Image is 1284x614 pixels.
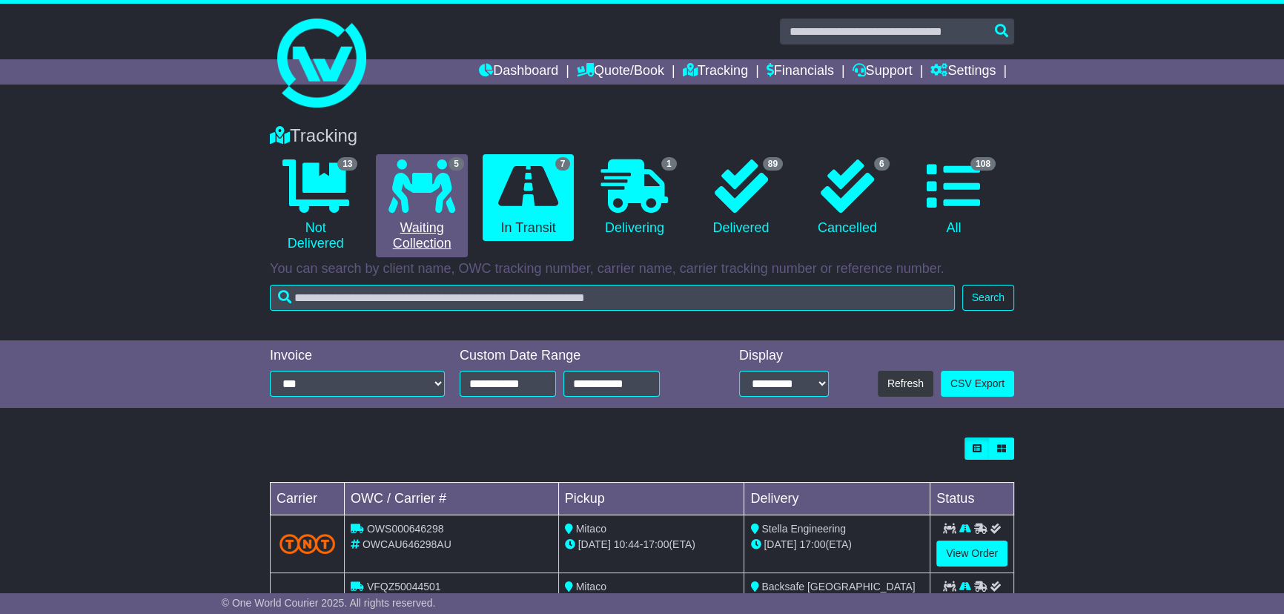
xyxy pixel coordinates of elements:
img: TNT_Domestic.png [279,534,335,554]
div: Invoice [270,348,445,364]
span: 17:00 [799,538,825,550]
span: OWS000646298 [367,523,444,535]
span: © One World Courier 2025. All rights reserved. [222,597,436,609]
span: 5 [449,157,464,171]
a: CSV Export [941,371,1014,397]
div: Display [739,348,829,364]
div: Tracking [262,125,1022,147]
a: 89 Delivered [695,154,787,242]
td: Delivery [744,483,930,515]
p: You can search by client name, OWC tracking number, carrier name, carrier tracking number or refe... [270,261,1014,277]
span: 6 [874,157,890,171]
div: - (ETA) [565,537,738,552]
td: OWC / Carrier # [345,483,559,515]
a: 108 All [908,154,999,242]
span: 10:44 [614,538,640,550]
span: 89 [763,157,783,171]
button: Refresh [878,371,933,397]
span: Stella Engineering [761,523,846,535]
a: 5 Waiting Collection [376,154,467,257]
span: OWCAU646298AU [363,538,451,550]
div: (ETA) [750,537,924,552]
div: Custom Date Range [460,348,698,364]
span: 17:00 [643,538,669,550]
span: [DATE] [764,538,796,550]
span: 108 [970,157,996,171]
span: Backsafe [GEOGRAPHIC_DATA] [761,581,915,592]
a: Support [853,59,913,85]
td: Carrier [271,483,345,515]
td: Pickup [558,483,744,515]
span: Mitaco [576,581,606,592]
a: Quote/Book [577,59,664,85]
a: View Order [936,541,1007,567]
span: Mitaco [576,523,606,535]
span: 13 [337,157,357,171]
a: Tracking [683,59,748,85]
a: Settings [930,59,996,85]
span: 1 [661,157,677,171]
span: [DATE] [578,538,611,550]
td: Status [930,483,1014,515]
span: 7 [555,157,571,171]
button: Search [962,285,1014,311]
a: 6 Cancelled [801,154,893,242]
a: Dashboard [479,59,558,85]
a: Financials [767,59,834,85]
span: VFQZ50044501 [367,581,441,592]
a: 1 Delivering [589,154,680,242]
a: 7 In Transit [483,154,574,242]
a: 13 Not Delivered [270,154,361,257]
